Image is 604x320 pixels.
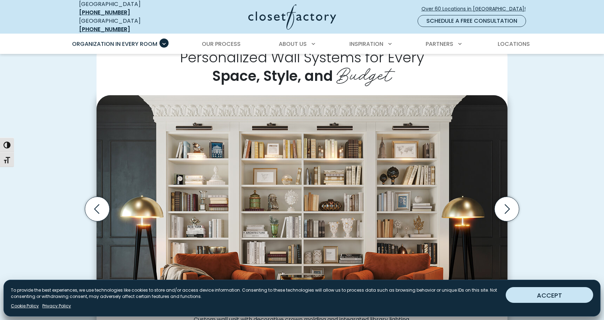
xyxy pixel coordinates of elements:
[79,25,130,33] a: [PHONE_NUMBER]
[418,15,526,27] a: Schedule a Free Consultation
[67,34,537,54] nav: Primary Menu
[336,59,392,87] span: Budget
[492,194,522,224] button: Next slide
[79,8,130,16] a: [PHONE_NUMBER]
[180,48,424,67] span: Personalized Wall Systems for Every
[97,95,507,311] img: Elegant white built-in wall unit with crown molding, library lighting
[248,4,336,30] img: Closet Factory Logo
[421,3,532,15] a: Over 60 Locations in [GEOGRAPHIC_DATA]!
[426,40,453,48] span: Partners
[82,194,112,224] button: Previous slide
[421,5,531,13] span: Over 60 Locations in [GEOGRAPHIC_DATA]!
[349,40,383,48] span: Inspiration
[279,40,307,48] span: About Us
[11,303,39,309] a: Cookie Policy
[11,287,500,300] p: To provide the best experiences, we use technologies like cookies to store and/or access device i...
[212,66,333,86] span: Space, Style, and
[506,287,593,303] button: ACCEPT
[72,40,157,48] span: Organization in Every Room
[498,40,530,48] span: Locations
[202,40,241,48] span: Our Process
[42,303,71,309] a: Privacy Policy
[79,17,180,34] div: [GEOGRAPHIC_DATA]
